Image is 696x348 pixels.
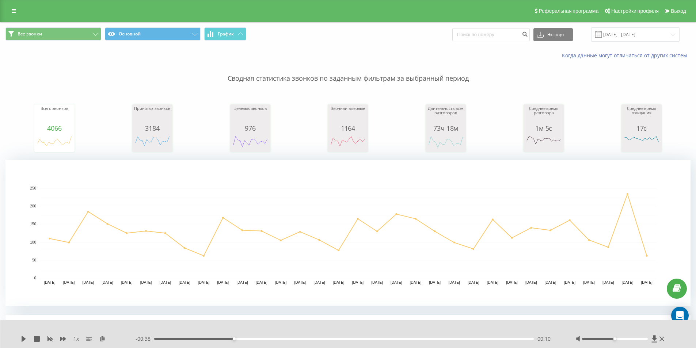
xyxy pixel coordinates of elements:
text: [DATE] [83,280,94,284]
text: [DATE] [564,280,576,284]
text: 0 [34,276,36,280]
text: [DATE] [371,280,383,284]
text: [DATE] [352,280,364,284]
text: [DATE] [410,280,422,284]
text: [DATE] [641,280,653,284]
text: [DATE] [468,280,479,284]
span: График [218,31,234,37]
svg: A chart. [5,160,691,306]
button: Основной [105,27,201,41]
button: Экспорт [533,28,573,41]
text: [DATE] [545,280,556,284]
text: [DATE] [121,280,133,284]
text: 100 [30,240,36,244]
text: [DATE] [198,280,210,284]
div: Среднее время разговора [525,106,562,125]
text: [DATE] [525,280,537,284]
span: Выход [671,8,686,14]
text: [DATE] [506,280,518,284]
svg: A chart. [36,132,73,154]
svg: A chart. [232,132,269,154]
text: [DATE] [622,280,634,284]
svg: A chart. [525,132,562,154]
text: [DATE] [63,280,75,284]
text: [DATE] [333,280,345,284]
text: 150 [30,222,36,226]
div: Целевых звонков [232,106,269,125]
svg: A chart. [427,132,464,154]
div: 976 [232,125,269,132]
a: Когда данные могут отличаться от других систем [562,52,691,59]
text: [DATE] [429,280,441,284]
text: [DATE] [448,280,460,284]
text: [DATE] [159,280,171,284]
div: 4066 [36,125,73,132]
span: - 00:38 [136,335,154,343]
text: [DATE] [140,280,152,284]
div: Среднее время ожидания [623,106,660,125]
text: 250 [30,186,36,190]
input: Поиск по номеру [452,28,530,41]
svg: A chart. [134,132,171,154]
div: Длительность всех разговоров [427,106,464,125]
text: [DATE] [275,280,287,284]
div: 3184 [134,125,171,132]
text: [DATE] [256,280,267,284]
span: 00:10 [537,335,551,343]
div: 17с [623,125,660,132]
button: График [204,27,246,41]
svg: A chart. [330,132,366,154]
text: [DATE] [487,280,499,284]
text: [DATE] [602,280,614,284]
button: Все звонки [5,27,101,41]
text: [DATE] [313,280,325,284]
div: Принятых звонков [134,106,171,125]
text: [DATE] [236,280,248,284]
span: Настройки профиля [611,8,659,14]
div: Accessibility label [232,337,235,340]
text: [DATE] [44,280,56,284]
text: [DATE] [102,280,113,284]
div: Всего звонков [36,106,73,125]
p: Сводная статистика звонков по заданным фильтрам за выбранный период [5,59,691,83]
div: Звонили впервые [330,106,366,125]
text: 50 [32,258,37,262]
text: [DATE] [391,280,402,284]
span: 1 x [73,335,79,343]
text: [DATE] [217,280,229,284]
text: [DATE] [179,280,190,284]
text: [DATE] [583,280,595,284]
div: Accessibility label [613,337,616,340]
svg: A chart. [623,132,660,154]
span: Реферальная программа [539,8,598,14]
span: Все звонки [18,31,42,37]
div: 73ч 18м [427,125,464,132]
div: 1м 5с [525,125,562,132]
text: [DATE] [294,280,306,284]
div: 1164 [330,125,366,132]
div: Open Intercom Messenger [671,307,689,324]
text: 200 [30,204,36,208]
